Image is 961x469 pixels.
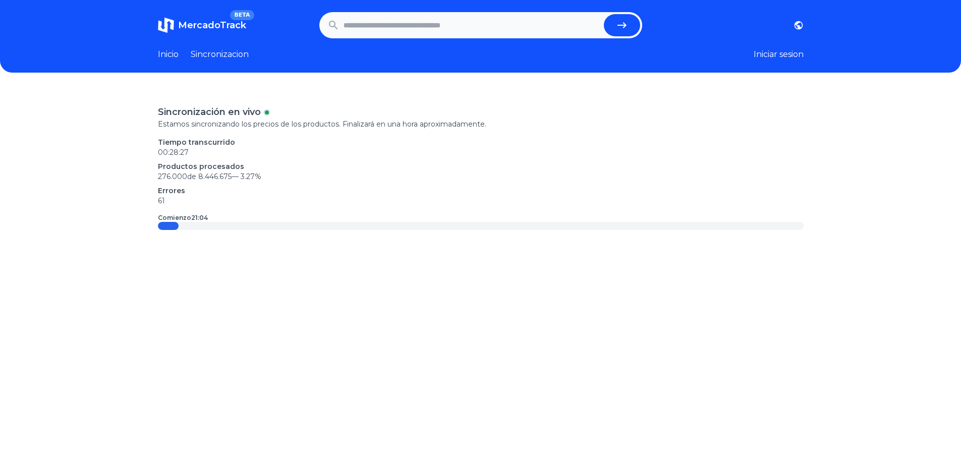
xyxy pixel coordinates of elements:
[158,148,189,157] time: 00:28:27
[158,214,208,222] p: Comienzo
[241,172,261,181] span: 3.27 %
[158,105,261,119] p: Sincronización en vivo
[191,48,249,61] a: Sincronizacion
[158,171,804,182] p: 276.000 de 8.446.675 —
[158,186,804,196] p: Errores
[230,10,254,20] span: BETA
[754,48,804,61] button: Iniciar sesion
[158,17,246,33] a: MercadoTrackBETA
[158,161,804,171] p: Productos procesados
[178,20,246,31] span: MercadoTrack
[158,17,174,33] img: MercadoTrack
[158,48,179,61] a: Inicio
[158,196,804,206] p: 61
[158,137,804,147] p: Tiempo transcurrido
[158,119,804,129] p: Estamos sincronizando los precios de los productos. Finalizará en una hora aproximadamente.
[191,214,208,221] time: 21:04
